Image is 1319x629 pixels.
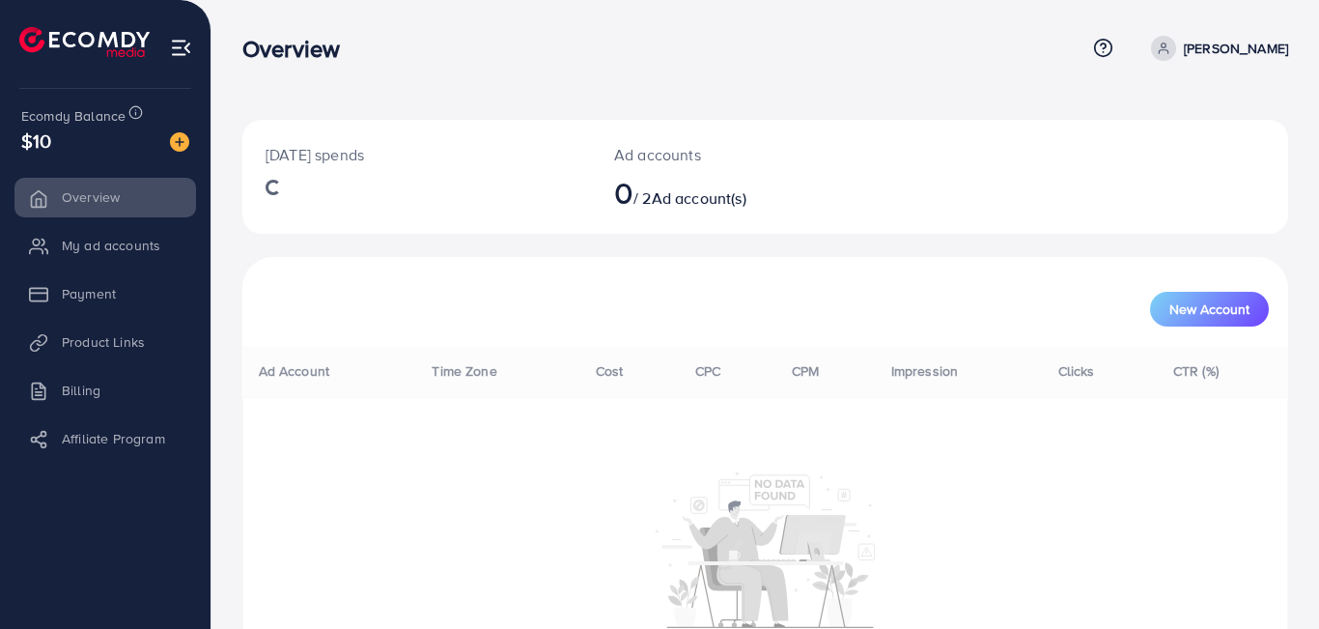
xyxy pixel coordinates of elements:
p: [PERSON_NAME] [1184,37,1288,60]
img: menu [170,37,192,59]
span: $10 [21,127,51,155]
span: Ad account(s) [652,187,746,209]
img: image [170,132,189,152]
a: [PERSON_NAME] [1143,36,1288,61]
h3: Overview [242,35,355,63]
span: 0 [614,170,633,214]
span: Ecomdy Balance [21,106,126,126]
p: Ad accounts [614,143,829,166]
p: [DATE] spends [266,143,568,166]
span: New Account [1169,302,1249,316]
button: New Account [1150,292,1269,327]
h2: / 2 [614,174,829,211]
img: logo [19,27,150,57]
